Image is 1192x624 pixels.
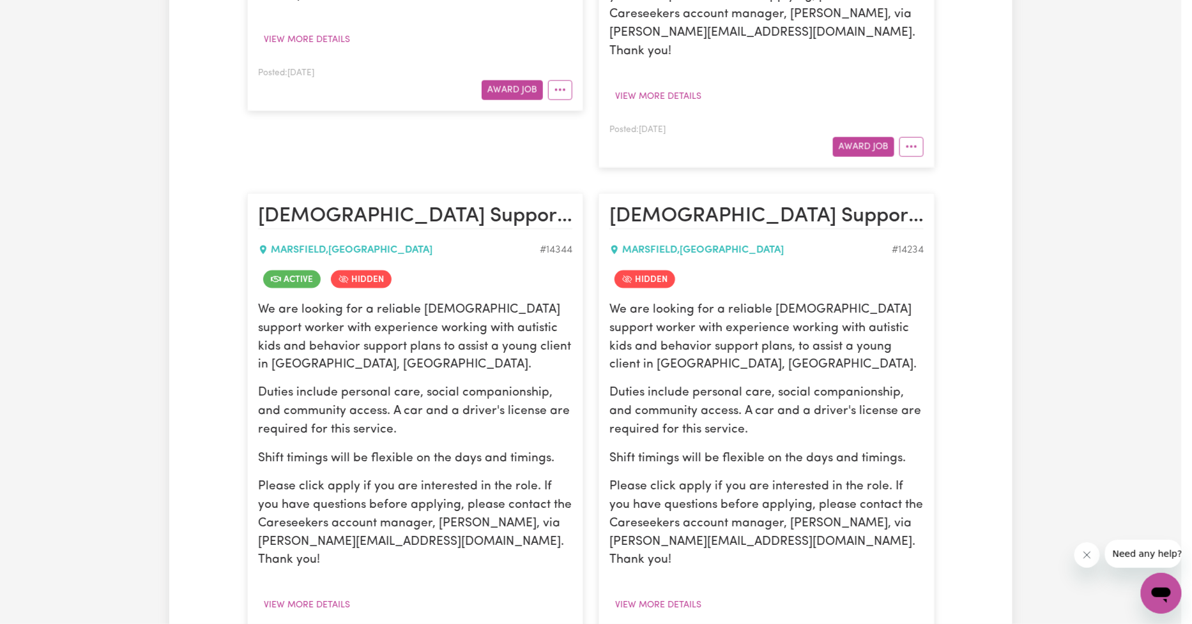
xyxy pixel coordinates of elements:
button: View more details [258,596,356,616]
span: Posted: [DATE] [609,126,666,134]
p: We are looking for a reliable [DEMOGRAPHIC_DATA] support worker with experience working with auti... [609,301,924,375]
span: Job is hidden [331,271,392,288]
span: Need any help? [8,9,77,19]
p: We are looking for a reliable [DEMOGRAPHIC_DATA] support worker with experience working with auti... [258,301,572,375]
p: Shift timings will be flexible on the days and timings. [258,450,572,469]
div: Job ID #14234 [892,242,924,258]
div: MARSFIELD , [GEOGRAPHIC_DATA] [258,242,540,258]
iframe: Message from company [1105,540,1182,568]
h2: Female Support Worker Needed In Marsfield, NSW [609,204,924,230]
span: Job is active [263,271,321,288]
button: More options [548,80,572,100]
button: View more details [609,87,707,107]
button: View more details [609,596,707,616]
p: Shift timings will be flexible on the days and timings. [609,450,924,469]
p: Please click apply if you are interested in the role. If you have questions before applying, plea... [258,479,572,570]
button: More options [899,137,924,157]
p: Duties include personal care, social companionship, and community access. A car and a driver's li... [609,385,924,440]
div: MARSFIELD , [GEOGRAPHIC_DATA] [609,242,892,258]
p: Duties include personal care, social companionship, and community access. A car and a driver's li... [258,385,572,440]
span: Job is hidden [615,271,675,288]
div: Job ID #14344 [540,242,572,258]
p: Please click apply if you are interested in the role. If you have questions before applying, plea... [609,479,924,570]
span: Posted: [DATE] [258,69,314,77]
h2: Female Support Worker Needed In Marsfield, NSW [258,204,572,230]
button: Award Job [482,80,543,100]
iframe: Close message [1074,542,1100,568]
iframe: Button to launch messaging window [1141,573,1182,614]
button: View more details [258,30,356,50]
button: Award Job [833,137,894,157]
